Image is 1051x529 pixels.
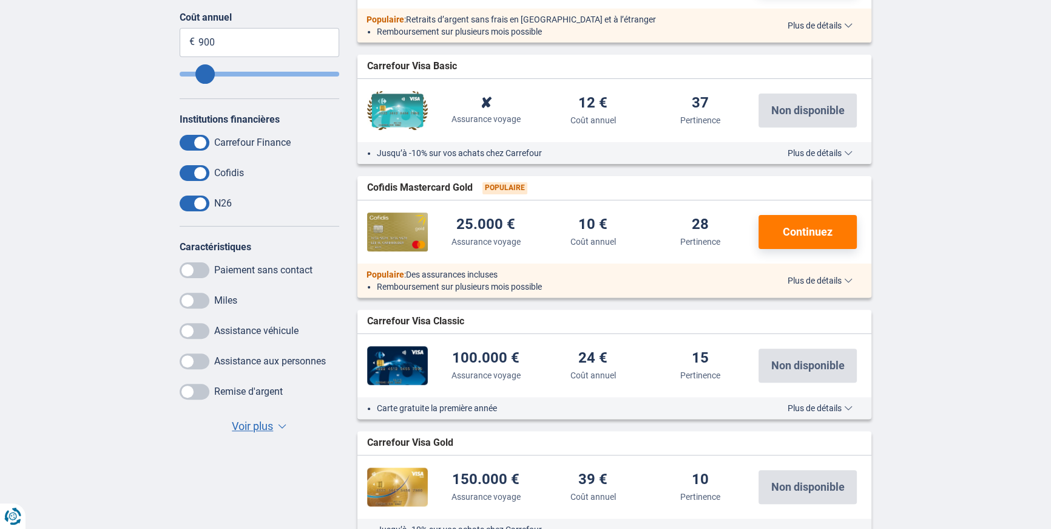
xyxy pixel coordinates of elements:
[759,470,857,504] button: Non disponible
[692,217,709,233] div: 28
[779,403,862,413] button: Plus de détails
[680,236,720,248] div: Pertinence
[578,217,607,233] div: 10 €
[357,13,761,26] div: :
[357,268,761,281] div: :
[367,270,404,279] span: Populaire
[278,424,286,429] span: ▼
[771,482,845,493] span: Non disponible
[377,147,751,159] li: Jusqu’à -10% sur vos achats chez Carrefour
[570,114,616,126] div: Coût annuel
[377,281,751,293] li: Remboursement sur plusieurs mois possible
[452,472,519,488] div: 150.000 €
[180,241,251,253] label: Caractéristiques
[456,217,515,233] div: 25.000 €
[367,346,428,385] img: Carrefour Finance
[759,94,857,128] button: Non disponible
[214,355,326,367] label: Assistance aux personnes
[680,491,720,503] div: Pertinence
[788,404,853,412] span: Plus de détails
[214,197,232,209] label: N26
[367,213,428,251] img: Cofidis
[406,15,656,24] span: Retraits d’argent sans frais en [GEOGRAPHIC_DATA] et à l’étranger
[779,21,862,30] button: Plus de détails
[367,60,457,73] span: Carrefour Visa Basic
[788,276,853,285] span: Plus de détails
[783,227,833,237] span: Continuez
[578,350,607,367] div: 24 €
[367,468,428,507] img: Carrefour Finance
[451,236,521,248] div: Assurance voyage
[680,369,720,381] div: Pertinence
[180,72,339,77] input: Annualfee
[377,402,751,414] li: Carte gratuite la première année
[180,12,339,23] label: Coût annuel
[214,264,313,276] label: Paiement sans contact
[570,369,616,381] div: Coût annuel
[214,325,299,336] label: Assistance véhicule
[367,91,428,130] img: Carrefour Finance
[692,95,709,112] div: 37
[180,114,280,125] label: Institutions financières
[578,95,607,112] div: 12 €
[759,349,857,383] button: Non disponible
[771,105,845,116] span: Non disponible
[771,360,845,371] span: Non disponible
[578,472,607,488] div: 39 €
[214,167,244,179] label: Cofidis
[451,491,521,503] div: Assurance voyage
[779,148,862,158] button: Plus de détails
[452,350,519,367] div: 100.000 €
[228,418,290,435] button: Voir plus ▼
[367,436,453,450] span: Carrefour Visa Gold
[367,15,404,24] span: Populaire
[377,26,751,38] li: Remboursement sur plusieurs mois possible
[367,181,473,195] span: Cofidis Mastercard Gold
[482,182,527,194] span: Populaire
[570,491,616,503] div: Coût annuel
[451,369,521,381] div: Assurance voyage
[451,113,521,125] div: Assurance voyage
[692,350,709,367] div: 15
[759,215,857,249] button: Continuez
[367,315,464,329] span: Carrefour Visa Classic
[788,149,853,157] span: Plus de détails
[214,137,291,148] label: Carrefour Finance
[189,35,195,49] span: €
[214,295,237,306] label: Miles
[232,418,273,434] span: Voir plus
[480,96,492,111] div: ✘
[680,114,720,126] div: Pertinence
[214,386,283,397] label: Remise d'argent
[788,21,853,30] span: Plus de détails
[692,472,709,488] div: 10
[779,276,862,285] button: Plus de détails
[570,236,616,248] div: Coût annuel
[406,270,498,279] span: Des assurances incluses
